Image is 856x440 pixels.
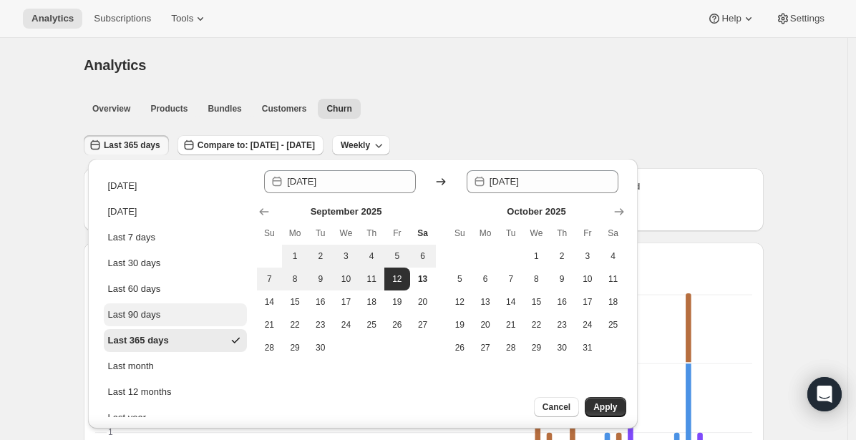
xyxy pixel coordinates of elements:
[288,319,302,331] span: 22
[104,226,247,249] button: Last 7 days
[108,256,161,270] div: Last 30 days
[104,175,247,197] button: [DATE]
[384,268,410,290] button: End of range Friday September 12 2025
[364,250,379,262] span: 4
[575,222,600,245] th: Friday
[177,135,324,155] button: Compare to: [DATE] - [DATE]
[339,228,354,239] span: We
[288,296,302,308] span: 15
[580,342,595,353] span: 31
[416,319,430,331] span: 27
[288,342,302,353] span: 29
[588,180,753,194] p: Reactivated
[472,313,498,336] button: Monday October 20 2025
[721,295,726,296] rect: Admin cancelled-14 0
[162,9,216,29] button: Tools
[308,268,334,290] button: Tuesday September 9 2025
[416,250,430,262] span: 6
[721,13,741,24] span: Help
[549,222,575,245] th: Thursday
[504,342,518,353] span: 28
[530,228,544,239] span: We
[575,313,600,336] button: Friday October 24 2025
[651,295,656,296] rect: Admin cancelled-14 0
[334,245,359,268] button: Wednesday September 3 2025
[530,273,544,285] span: 8
[580,250,595,262] span: 3
[308,290,334,313] button: Tuesday September 16 2025
[524,313,550,336] button: Wednesday October 22 2025
[364,228,379,239] span: Th
[288,228,302,239] span: Mo
[504,228,518,239] span: Tu
[447,222,473,245] th: Sunday
[674,295,680,296] rect: Admin cancelled-14 0
[108,333,169,348] div: Last 365 days
[23,9,82,29] button: Analytics
[530,296,544,308] span: 15
[84,57,146,73] span: Analytics
[534,397,579,417] button: Cancel
[555,228,569,239] span: Th
[104,140,160,151] span: Last 365 days
[767,9,833,29] button: Settings
[84,135,169,155] button: Last 365 days
[282,268,308,290] button: Monday September 8 2025
[524,290,550,313] button: Wednesday October 15 2025
[498,313,524,336] button: Tuesday October 21 2025
[31,13,74,24] span: Analytics
[359,313,384,336] button: Thursday September 25 2025
[384,313,410,336] button: Friday September 26 2025
[104,278,247,300] button: Last 60 days
[606,296,621,308] span: 18
[416,296,430,308] span: 20
[92,103,130,114] span: Overview
[364,296,379,308] span: 18
[543,401,570,413] span: Cancel
[447,313,473,336] button: Sunday October 19 2025
[282,222,308,245] th: Monday
[364,273,379,285] span: 11
[198,140,315,151] span: Compare to: [DATE] - [DATE]
[339,273,354,285] span: 10
[504,273,518,285] span: 7
[108,411,146,425] div: Last year
[472,336,498,359] button: Monday October 27 2025
[104,252,247,275] button: Last 30 days
[282,313,308,336] button: Monday September 22 2025
[308,336,334,359] button: Tuesday September 30 2025
[339,296,354,308] span: 17
[334,313,359,336] button: Wednesday September 24 2025
[263,228,277,239] span: Su
[732,295,738,296] rect: Admin cancelled-14 0
[104,381,247,404] button: Last 12 months
[555,342,569,353] span: 30
[447,290,473,313] button: Sunday October 12 2025
[575,336,600,359] button: Friday October 31 2025
[697,295,703,296] rect: Admin cancelled-14 0
[384,222,410,245] th: Friday
[600,245,626,268] button: Saturday October 4 2025
[549,245,575,268] button: Thursday October 2 2025
[390,273,404,285] span: 12
[390,296,404,308] span: 19
[262,103,307,114] span: Customers
[108,385,172,399] div: Last 12 months
[609,202,629,222] button: Show next month, November 2025
[308,222,334,245] th: Tuesday
[585,397,626,417] button: Apply
[282,336,308,359] button: Monday September 29 2025
[478,228,492,239] span: Mo
[453,319,467,331] span: 19
[257,290,283,313] button: Sunday September 14 2025
[384,290,410,313] button: Friday September 19 2025
[580,296,595,308] span: 17
[663,295,668,296] rect: Admin cancelled-14 0
[472,290,498,313] button: Monday October 13 2025
[504,296,518,308] span: 14
[447,336,473,359] button: Sunday October 26 2025
[108,230,156,245] div: Last 7 days
[313,342,328,353] span: 30
[308,313,334,336] button: Tuesday September 23 2025
[104,303,247,326] button: Last 90 days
